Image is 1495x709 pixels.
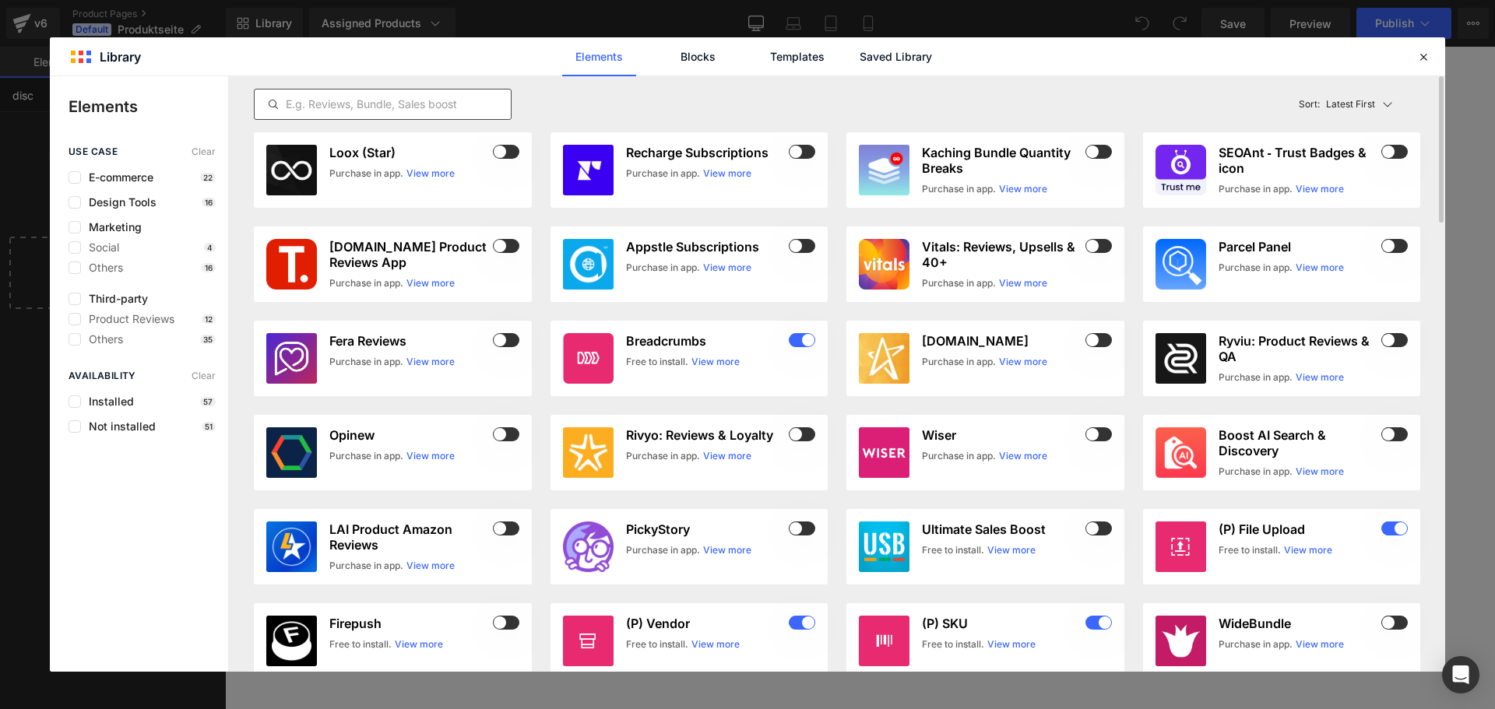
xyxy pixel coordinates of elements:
[329,355,403,369] div: Purchase in app.
[1293,89,1421,120] button: Latest FirstSort:Latest First
[69,95,228,118] p: Elements
[922,637,984,651] div: Free to install.
[563,239,614,290] img: 6187dec1-c00a-4777-90eb-316382325808.webp
[626,261,700,275] div: Purchase in app.
[703,543,751,557] a: View more
[255,95,511,114] input: E.g. Reviews, Bundle, Sales boost...
[922,355,996,369] div: Purchase in app.
[266,521,317,572] img: CMry4dSL_YIDEAE=.png
[626,616,786,631] h3: (P) Vendor
[81,313,174,325] span: Product Reviews
[202,263,216,272] p: 16
[1296,465,1344,479] a: View more
[81,293,148,305] span: Third-party
[661,37,735,76] a: Blocks
[329,333,490,349] h3: Fera Reviews
[859,427,909,478] img: wiser.jpg
[200,173,216,182] p: 22
[69,370,136,381] span: Availability
[1156,239,1206,290] img: d4928b3c-658b-4ab3-9432-068658c631f3.png
[1219,239,1379,254] h3: Parcel Panel
[202,422,216,431] p: 51
[563,145,614,195] img: CK6otpbp4PwCEAE=.jpeg
[1219,427,1379,458] h3: Boost AI Search & Discovery
[987,543,1036,557] a: View more
[329,167,403,181] div: Purchase in app.
[626,427,786,443] h3: Rivyo: Reviews & Loyalty
[192,370,216,381] span: Clear
[1299,99,1320,110] span: Sort:
[703,449,751,463] a: View more
[922,449,996,463] div: Purchase in app.
[329,616,490,631] h3: Firepush
[987,637,1036,651] a: View more
[859,239,909,290] img: 26b75d61-258b-461b-8cc3-4bcb67141ce0.png
[81,261,123,274] span: Others
[922,543,984,557] div: Free to install.
[1296,637,1344,651] a: View more
[626,355,688,369] div: Free to install.
[329,449,403,463] div: Purchase in app.
[626,449,700,463] div: Purchase in app.
[1219,182,1293,196] div: Purchase in app.
[1219,261,1293,275] div: Purchase in app.
[329,559,403,573] div: Purchase in app.
[202,314,216,324] p: 12
[922,182,996,196] div: Purchase in app.
[703,167,751,181] a: View more
[266,427,317,478] img: opinew.jpg
[329,637,392,651] div: Free to install.
[1156,427,1206,478] img: 35472539-a713-48dd-a00c-afbdca307b79.png
[329,239,490,270] h3: [DOMAIN_NAME] Product Reviews App
[691,637,740,651] a: View more
[1219,465,1293,479] div: Purchase in app.
[922,145,1082,176] h3: Kaching Bundle Quantity Breaks
[81,196,157,209] span: Design Tools
[81,241,119,254] span: Social
[406,276,455,290] a: View more
[329,427,490,443] h3: Opinew
[395,637,443,651] a: View more
[329,276,403,290] div: Purchase in app.
[406,449,455,463] a: View more
[406,167,455,181] a: View more
[563,333,614,384] img: ea3afb01-6354-4d19-82d2-7eef5307fd4e.png
[859,145,909,195] img: 1fd9b51b-6ce7-437c-9b89-91bf9a4813c7.webp
[999,276,1047,290] a: View more
[626,145,786,160] h3: Recharge Subscriptions
[200,397,216,406] p: 57
[81,420,156,433] span: Not installed
[1219,521,1379,537] h3: (P) File Upload
[1156,145,1206,195] img: 9f98ff4f-a019-4e81-84a1-123c6986fecc.png
[626,333,786,349] h3: Breadcrumbs
[1156,616,1206,666] img: 36d3ff60-5281-42d0-85d8-834f522fc7c5.jpeg
[1219,637,1293,651] div: Purchase in app.
[1296,182,1344,196] a: View more
[760,37,834,76] a: Templates
[626,167,700,181] div: Purchase in app.
[999,449,1047,463] a: View more
[1284,543,1332,557] a: View more
[922,239,1082,270] h3: Vitals: Reviews, Upsells & 40+
[69,146,118,157] span: use case
[81,221,142,233] span: Marketing
[563,521,614,572] img: PickyStory.png
[563,427,614,478] img: 911edb42-71e6-4210-8dae-cbf10c40066b.png
[1219,543,1281,557] div: Free to install.
[626,239,786,254] h3: Appstle Subscriptions
[192,146,216,157] span: Clear
[922,427,1082,443] h3: Wiser
[922,521,1082,537] h3: Ultimate Sales Boost
[81,333,123,346] span: Others
[999,355,1047,369] a: View more
[204,243,216,252] p: 4
[626,637,688,651] div: Free to install.
[1326,97,1375,111] p: Latest First
[859,521,909,572] img: 3d6d78c5-835f-452f-a64f-7e63b096ca19.png
[329,145,490,160] h3: Loox (Star)
[1219,145,1379,176] h3: SEOAnt ‑ Trust Badges & icon
[81,171,153,184] span: E-commerce
[266,616,317,666] img: Firepush.png
[1219,370,1293,384] div: Purchase in app.
[1156,333,1206,384] img: CJed0K2x44sDEAE=.png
